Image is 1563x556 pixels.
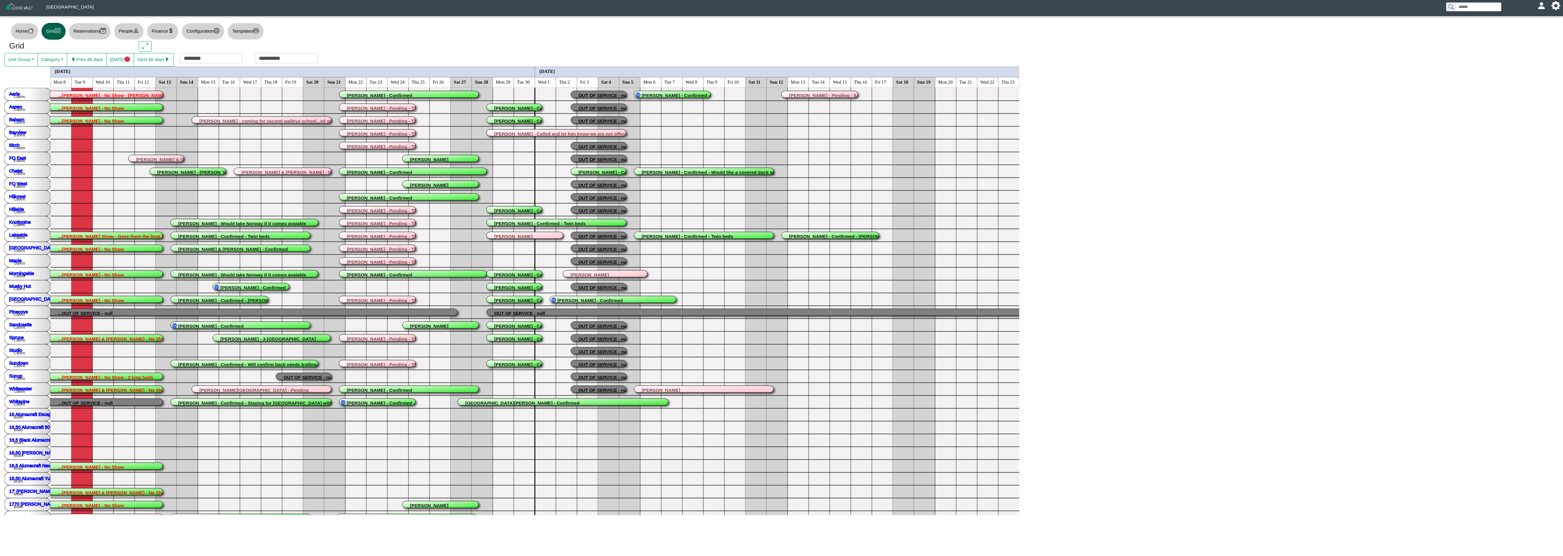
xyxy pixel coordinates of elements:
text: Cabins [14,287,25,291]
button: caret left fillPrev 46 days [67,53,107,67]
a: FQ East [9,155,26,160]
a: Birch [9,142,20,147]
svg: currency dollar [168,28,174,34]
text: Thu 16 [854,79,867,84]
button: Peopleperson [114,23,143,40]
text: Boats [14,504,23,509]
a: FQ West [9,181,27,186]
text: Thu 18 [264,79,277,84]
text: Cabins [14,235,25,240]
text: Thu 11 [117,79,129,84]
text: Boats [14,440,23,445]
a: 16 Alumacraft Escape, 25 hp [9,411,68,417]
text: Mon 29 [496,79,510,84]
text: Cabins [14,312,25,316]
svg: caret right fill [164,56,170,62]
text: Cabins [14,146,25,150]
text: Cabins [14,338,25,342]
a: Hillside [9,206,24,211]
text: Sat 20 [306,79,318,84]
svg: house [28,28,34,34]
a: 17.50 Alumacraft Trophy [9,514,59,519]
text: Cabins [14,274,25,278]
text: Cabins [14,107,25,111]
a: [GEOGRAPHIC_DATA] [9,296,57,301]
svg: caret left fill [71,56,76,62]
text: Wed 24 [390,79,404,84]
text: Fri 26 [433,79,444,84]
text: Wed 15 [833,79,847,84]
text: Fri 3 [580,79,589,84]
button: Next 46 dayscaret right fill [134,53,174,67]
button: Homehouse [11,23,38,40]
text: Wed 1 [538,79,549,84]
text: Mon 8 [53,79,66,84]
button: arrows angle expand [139,41,152,52]
a: Morningside [9,270,34,276]
text: Sun 5 [622,79,633,84]
a: Studio [9,347,22,352]
a: Bayview [9,129,26,135]
text: Fri 19 [285,79,296,84]
text: Cabins [14,261,25,265]
text: Wed 10 [96,79,110,84]
svg: arrows angle expand [142,43,148,49]
text: Sat 11 [749,79,760,84]
button: Configurationgear [182,23,224,40]
text: Tue 9 [74,79,85,84]
text: Wed 22 [980,79,994,84]
text: Cabins [14,222,25,227]
text: [DATE] [55,69,71,74]
a: Knottypine [9,219,31,224]
a: 16.50 Alumacraft 50 hp SC [9,424,64,429]
button: Category [38,53,67,67]
a: Whitewater [9,386,32,391]
button: Financecurrency dollar [147,23,179,40]
text: Wed 8 [685,79,697,84]
a: 16.5 Black Alumacraft 50 hp SC [9,437,74,442]
a: Aspen [9,104,22,109]
img: Z [5,2,34,13]
text: Mon 15 [201,79,215,84]
text: Cabins [14,248,25,252]
text: Boats [14,415,23,419]
a: Hillcrest [9,193,26,199]
a: 16.50 Alumacraft Yukon [9,475,57,481]
text: Sun 21 [327,79,341,84]
text: Sat 18 [896,79,908,84]
text: Boats [14,453,23,457]
text: Cabins [14,351,25,355]
text: Cabins [14,376,25,381]
button: Gridgrid [42,23,66,40]
text: Mon 20 [938,79,952,84]
text: Sat 4 [601,79,611,84]
text: Mon 22 [348,79,363,84]
a: 1770 [PERSON_NAME] Fury, 90 hp [9,501,82,506]
text: Tue 21 [959,79,972,84]
text: Thu 25 [412,79,425,84]
text: Sun 14 [180,79,193,84]
input: Check in [180,53,243,63]
text: Cabins [14,363,25,368]
a: 16.50 [PERSON_NAME] Rebel [9,450,73,455]
text: Boats [14,479,23,483]
text: Cabins [14,94,25,99]
text: Tue 30 [517,79,530,84]
text: Cabins [14,158,25,163]
a: Spruce [9,334,24,340]
text: Sun 12 [770,79,783,84]
svg: person [133,28,139,34]
svg: calendar2 check [100,28,106,34]
a: Sunup [9,373,22,378]
text: [DATE] [539,69,555,74]
text: Tue 14 [812,79,825,84]
text: Mon 13 [791,79,805,84]
text: Tue 23 [369,79,382,84]
text: Cabins [14,210,25,214]
a: 17' [PERSON_NAME] Explorer w/50 H.P. Motor 1 [9,488,110,493]
button: Unit Group [5,53,38,67]
text: Tue 16 [222,79,235,84]
text: Cabins [14,171,25,175]
a: Balsam [9,117,24,122]
text: Sun 19 [917,79,930,84]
